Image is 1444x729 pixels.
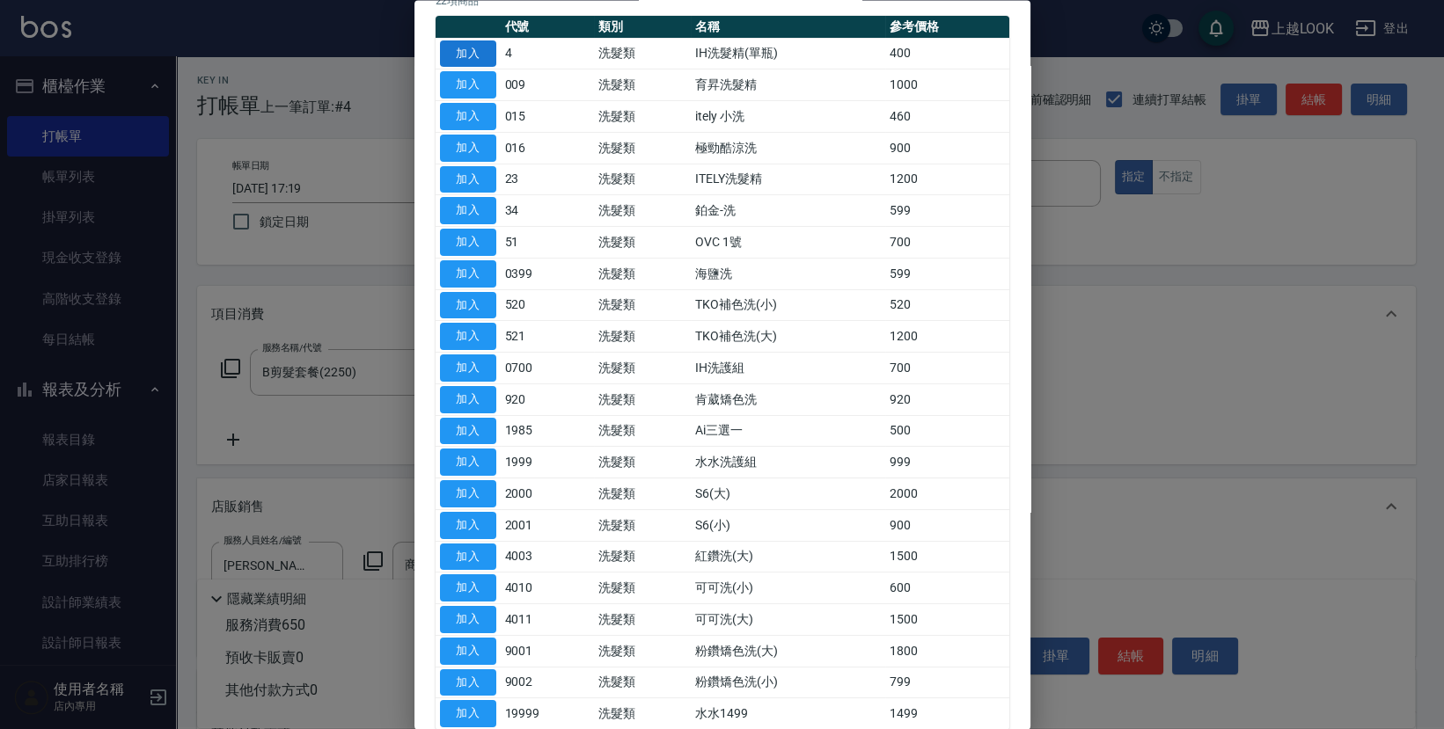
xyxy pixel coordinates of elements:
[885,384,1008,416] td: 920
[440,669,496,696] button: 加入
[440,72,496,99] button: 加入
[885,101,1008,133] td: 460
[594,321,692,353] td: 洗髮類
[885,542,1008,573] td: 1500
[885,667,1008,699] td: 799
[440,512,496,539] button: 加入
[501,353,594,384] td: 0700
[501,572,594,604] td: 4010
[691,321,885,353] td: TKO補色洗(大)
[501,133,594,164] td: 016
[440,386,496,413] button: 加入
[440,166,496,193] button: 加入
[691,667,885,699] td: 粉鑽矯色洗(小)
[501,69,594,101] td: 009
[594,542,692,573] td: 洗髮類
[691,133,885,164] td: 極勁酷涼洗
[440,607,496,634] button: 加入
[691,227,885,259] td: OVC 1號
[885,416,1008,448] td: 500
[440,449,496,477] button: 加入
[440,418,496,445] button: 加入
[501,227,594,259] td: 51
[885,353,1008,384] td: 700
[501,667,594,699] td: 9002
[501,290,594,322] td: 520
[885,290,1008,322] td: 520
[885,572,1008,604] td: 600
[501,636,594,667] td: 9001
[440,543,496,571] button: 加入
[594,478,692,510] td: 洗髮類
[691,542,885,573] td: 紅鑽洗(大)
[594,604,692,636] td: 洗髮類
[691,636,885,667] td: 粉鑽矯色洗(大)
[440,701,496,728] button: 加入
[885,510,1008,542] td: 900
[440,324,496,351] button: 加入
[440,135,496,162] button: 加入
[691,604,885,636] td: 可可洗(大)
[885,259,1008,290] td: 599
[691,384,885,416] td: 肯葳矯色洗
[594,384,692,416] td: 洗髮類
[501,259,594,290] td: 0399
[691,259,885,290] td: 海鹽洗
[501,478,594,510] td: 2000
[594,227,692,259] td: 洗髮類
[691,478,885,510] td: S6(大)
[885,447,1008,478] td: 999
[885,133,1008,164] td: 900
[501,195,594,227] td: 34
[440,355,496,383] button: 加入
[594,510,692,542] td: 洗髮類
[594,69,692,101] td: 洗髮類
[501,164,594,196] td: 23
[440,481,496,508] button: 加入
[885,227,1008,259] td: 700
[691,353,885,384] td: IH洗護組
[501,447,594,478] td: 1999
[691,290,885,322] td: TKO補色洗(小)
[440,198,496,225] button: 加入
[691,510,885,542] td: S6(小)
[691,39,885,70] td: IH洗髮精(單瓶)
[594,447,692,478] td: 洗髮類
[885,39,1008,70] td: 400
[885,604,1008,636] td: 1500
[440,230,496,257] button: 加入
[501,101,594,133] td: 015
[691,447,885,478] td: 水水洗護組
[440,104,496,131] button: 加入
[501,510,594,542] td: 2001
[440,575,496,602] button: 加入
[691,164,885,196] td: ITELY洗髮精
[885,321,1008,353] td: 1200
[501,321,594,353] td: 521
[594,353,692,384] td: 洗髮類
[691,101,885,133] td: itely 小洗
[885,478,1008,510] td: 2000
[594,164,692,196] td: 洗髮類
[691,416,885,448] td: Ai三選一
[594,636,692,667] td: 洗髮類
[594,572,692,604] td: 洗髮類
[691,195,885,227] td: 鉑金-洗
[501,542,594,573] td: 4003
[501,384,594,416] td: 920
[885,16,1008,39] th: 參考價格
[594,290,692,322] td: 洗髮類
[885,164,1008,196] td: 1200
[501,16,594,39] th: 代號
[594,195,692,227] td: 洗髮類
[885,636,1008,667] td: 1800
[501,39,594,70] td: 4
[885,195,1008,227] td: 599
[501,416,594,448] td: 1985
[440,40,496,68] button: 加入
[594,416,692,448] td: 洗髮類
[594,667,692,699] td: 洗髮類
[594,133,692,164] td: 洗髮類
[440,638,496,665] button: 加入
[594,39,692,70] td: 洗髮類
